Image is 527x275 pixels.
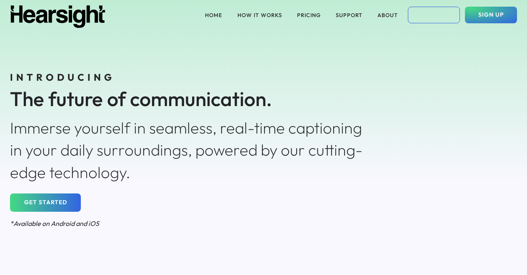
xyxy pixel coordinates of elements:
button: ABOUT [372,7,403,23]
button: SUPPORT [331,7,367,23]
div: The future of communication. [10,85,372,113]
div: *Available on Android and iOS [10,219,372,228]
button: PRICING [292,7,326,23]
div: INTRODUCING [10,71,372,84]
div: Immerse yourself in seamless, real-time captioning in your daily surroundings, powered by our cut... [10,117,372,183]
button: HOME [200,7,227,23]
button: HOW IT WORKS [232,7,287,23]
img: Hearsight logo [10,5,106,28]
button: GET STARTED [10,193,81,212]
button: SIGN UP [465,7,517,23]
